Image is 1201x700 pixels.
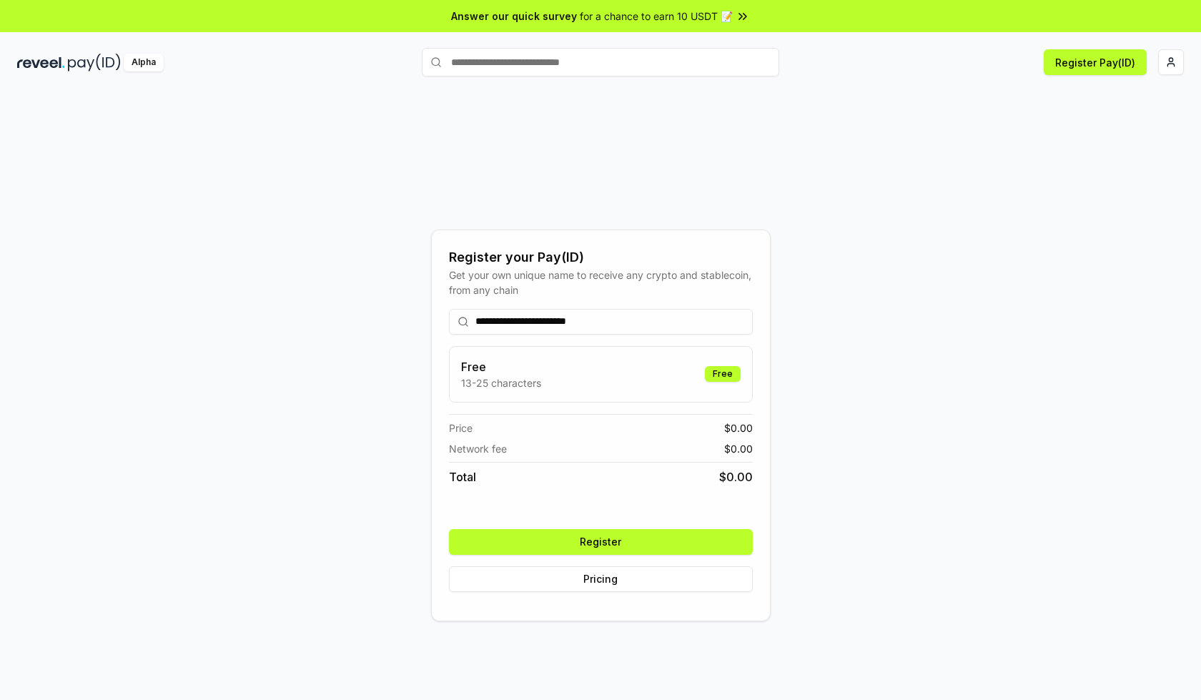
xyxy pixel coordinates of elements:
span: Answer our quick survey [451,9,577,24]
div: Register your Pay(ID) [449,247,753,267]
span: Network fee [449,441,507,456]
button: Register [449,529,753,555]
h3: Free [461,358,541,375]
span: $ 0.00 [724,441,753,456]
div: Free [705,366,741,382]
div: Alpha [124,54,164,72]
div: Get your own unique name to receive any crypto and stablecoin, from any chain [449,267,753,297]
button: Pricing [449,566,753,592]
img: reveel_dark [17,54,65,72]
p: 13-25 characters [461,375,541,390]
img: pay_id [68,54,121,72]
button: Register Pay(ID) [1044,49,1147,75]
span: $ 0.00 [724,420,753,435]
span: for a chance to earn 10 USDT 📝 [580,9,733,24]
span: $ 0.00 [719,468,753,485]
span: Total [449,468,476,485]
span: Price [449,420,473,435]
